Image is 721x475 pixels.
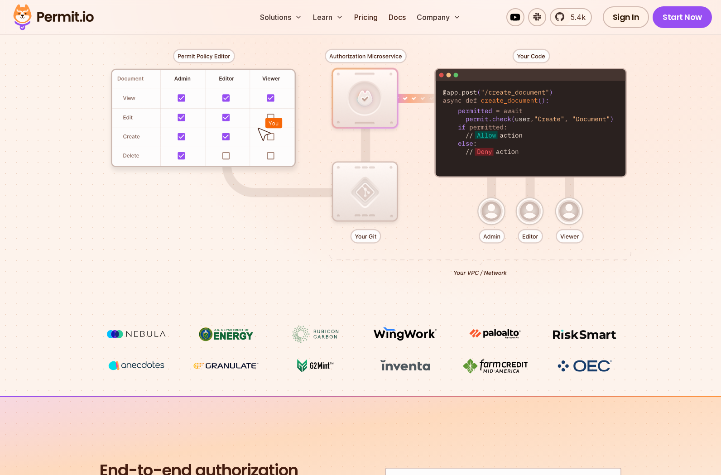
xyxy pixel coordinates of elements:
img: Nebula [102,326,170,343]
img: Wingwork [371,326,439,343]
img: vega [102,357,170,374]
img: US department of energy [192,326,260,343]
img: Permit logo [9,2,98,33]
img: G2mint [282,357,350,374]
a: Start Now [653,6,712,28]
img: Farm Credit [461,357,529,374]
button: Learn [309,8,347,26]
a: 5.4k [550,8,592,26]
img: inventa [371,357,439,374]
img: Rubicon [282,326,350,343]
button: Solutions [256,8,306,26]
span: 5.4k [565,12,586,23]
a: Pricing [351,8,381,26]
img: Risksmart [551,326,619,343]
img: OEC [556,359,614,373]
button: Company [413,8,464,26]
img: Granulate [192,357,260,374]
a: Sign In [603,6,649,28]
img: paloalto [461,326,529,342]
a: Docs [385,8,409,26]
